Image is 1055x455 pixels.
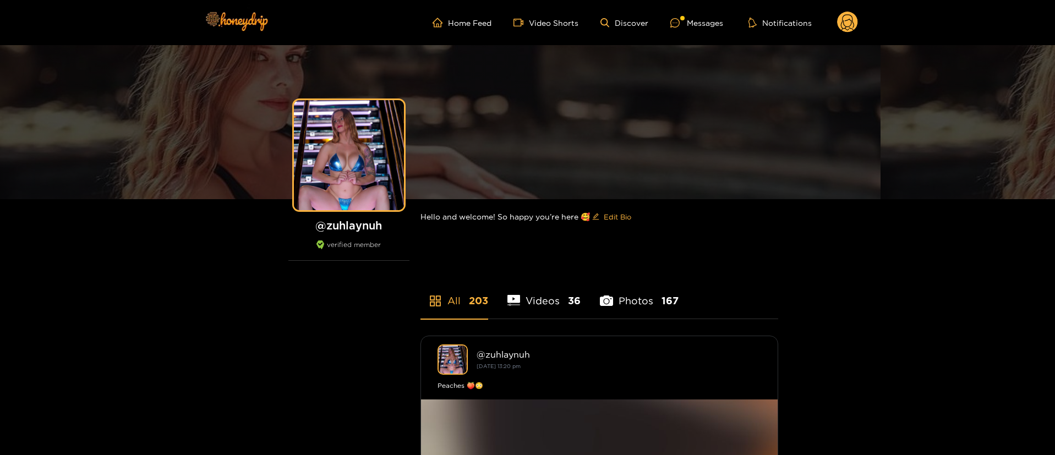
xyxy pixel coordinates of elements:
div: Hello and welcome! So happy you’re here 🥰 [420,199,778,234]
div: Peaches 🍑😳 [438,380,761,391]
li: Videos [507,269,581,319]
span: edit [592,213,599,221]
div: @ zuhlaynuh [477,349,761,359]
a: Home Feed [433,18,491,28]
span: appstore [429,294,442,308]
span: Edit Bio [604,211,631,222]
span: 203 [469,294,488,308]
img: zuhlaynuh [438,344,468,375]
div: Messages [670,17,723,29]
button: Notifications [745,17,815,28]
span: video-camera [513,18,529,28]
span: 167 [662,294,679,308]
a: Discover [600,18,648,28]
span: home [433,18,448,28]
small: [DATE] 13:20 pm [477,363,521,369]
li: All [420,269,488,319]
span: 36 [568,294,581,308]
li: Photos [600,269,679,319]
div: verified member [288,240,409,261]
a: Video Shorts [513,18,578,28]
h1: @ zuhlaynuh [288,218,409,232]
button: editEdit Bio [590,208,633,226]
